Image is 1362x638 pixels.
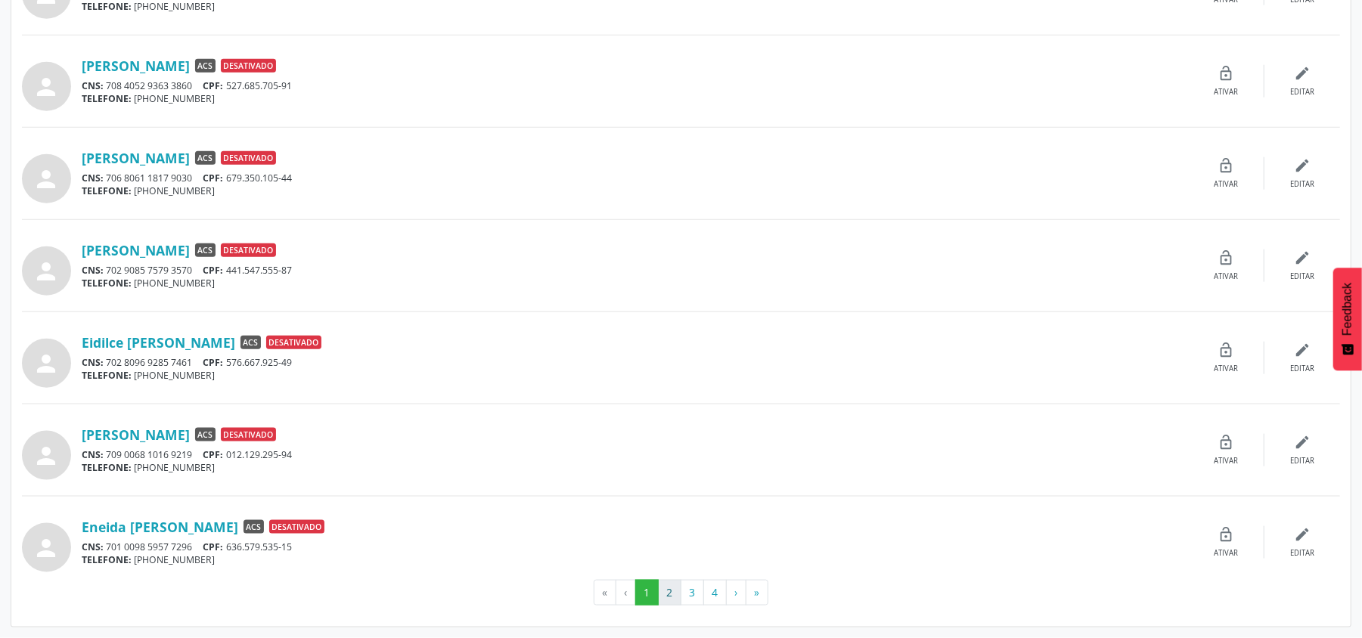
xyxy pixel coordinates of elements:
div: Ativar [1215,179,1239,190]
div: 709 0068 1016 9219 012.129.295-94 [82,448,1189,461]
span: CNS: [82,540,104,553]
span: ACS [240,336,261,349]
span: CNS: [82,79,104,92]
i: lock_open [1218,434,1235,451]
div: [PHONE_NUMBER] [82,92,1189,105]
div: 702 8096 9285 7461 576.667.925-49 [82,356,1189,369]
a: Eneida [PERSON_NAME] [82,519,238,535]
i: person [33,258,60,285]
span: CPF: [203,264,224,277]
div: [PHONE_NUMBER] [82,184,1189,197]
span: TELEFONE: [82,92,132,105]
i: person [33,73,60,101]
a: [PERSON_NAME] [82,57,190,74]
div: Editar [1290,271,1314,282]
div: Ativar [1215,364,1239,374]
i: lock_open [1218,65,1235,82]
div: Editar [1290,364,1314,374]
i: lock_open [1218,342,1235,358]
button: Go to page 1 [635,580,659,605]
div: 708 4052 9363 3860 527.685.705-91 [82,79,1189,92]
span: Desativado [269,520,324,534]
div: Ativar [1215,87,1239,98]
div: [PHONE_NUMBER] [82,461,1189,474]
div: Editar [1290,548,1314,559]
i: edit [1294,342,1311,358]
span: ACS [195,243,216,257]
div: 702 9085 7579 3570 441.547.555-87 [82,264,1189,277]
button: Go to last page [746,580,768,605]
div: Editar [1290,179,1314,190]
span: ACS [195,428,216,441]
div: 706 8061 1817 9030 679.350.105-44 [82,172,1189,184]
span: ACS [244,520,264,534]
i: person [33,350,60,377]
div: [PHONE_NUMBER] [82,553,1189,566]
span: CNS: [82,448,104,461]
span: CPF: [203,356,224,369]
i: person [33,534,60,562]
a: [PERSON_NAME] [82,426,190,443]
span: TELEFONE: [82,184,132,197]
span: CNS: [82,356,104,369]
div: [PHONE_NUMBER] [82,369,1189,382]
span: ACS [195,59,216,73]
i: edit [1294,157,1311,174]
span: TELEFONE: [82,277,132,290]
div: Ativar [1215,456,1239,466]
span: TELEFONE: [82,553,132,566]
i: lock_open [1218,526,1235,543]
button: Go to next page [726,580,746,605]
i: person [33,442,60,469]
span: CPF: [203,79,224,92]
span: CPF: [203,172,224,184]
ul: Pagination [22,580,1340,605]
span: Desativado [221,428,276,441]
i: edit [1294,249,1311,266]
span: CPF: [203,448,224,461]
button: Feedback - Mostrar pesquisa [1333,268,1362,370]
span: Desativado [266,336,321,349]
span: CNS: [82,264,104,277]
i: edit [1294,65,1311,82]
span: Desativado [221,243,276,257]
i: person [33,166,60,193]
span: Desativado [221,151,276,165]
a: [PERSON_NAME] [82,242,190,259]
span: CNS: [82,172,104,184]
span: ACS [195,151,216,165]
i: lock_open [1218,157,1235,174]
a: [PERSON_NAME] [82,150,190,166]
div: [PHONE_NUMBER] [82,277,1189,290]
button: Go to page 3 [681,580,704,605]
span: CPF: [203,540,224,553]
i: edit [1294,526,1311,543]
div: 701 0098 5957 7296 636.579.535-15 [82,540,1189,553]
span: TELEFONE: [82,369,132,382]
span: Desativado [221,59,276,73]
div: Ativar [1215,271,1239,282]
i: edit [1294,434,1311,451]
button: Go to page 4 [703,580,727,605]
div: Editar [1290,87,1314,98]
div: Ativar [1215,548,1239,559]
i: lock_open [1218,249,1235,266]
button: Go to page 2 [658,580,681,605]
a: Eidilce [PERSON_NAME] [82,334,235,351]
div: Editar [1290,456,1314,466]
span: Feedback [1341,283,1354,336]
span: TELEFONE: [82,461,132,474]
